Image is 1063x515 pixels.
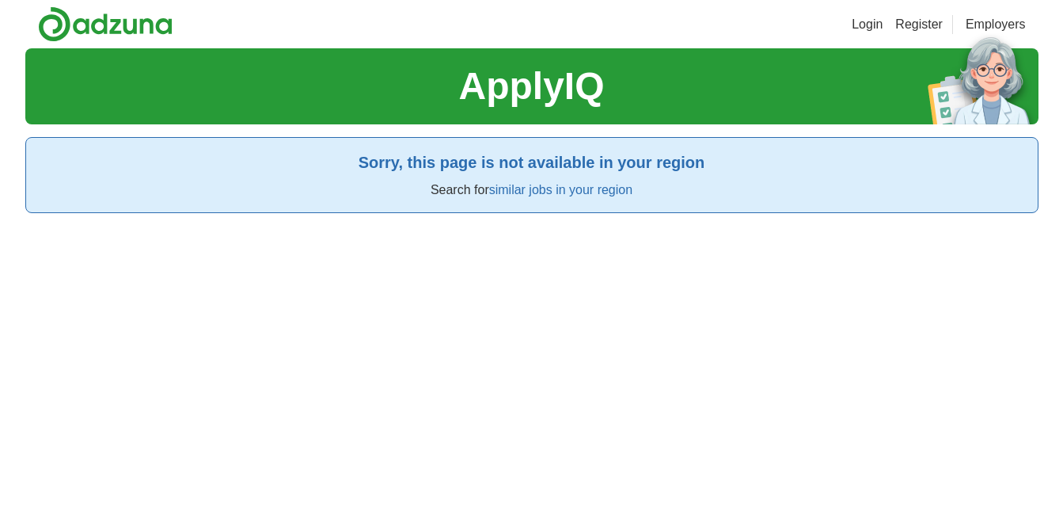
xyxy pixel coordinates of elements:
a: Employers [966,15,1026,34]
a: Register [895,15,943,34]
h2: Sorry, this page is not available in your region [39,151,1025,174]
img: Adzuna logo [38,6,173,42]
h1: ApplyIQ [458,58,604,115]
a: Login [852,15,883,34]
p: Search for [39,181,1025,200]
a: similar jobs in your region [489,183,632,196]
